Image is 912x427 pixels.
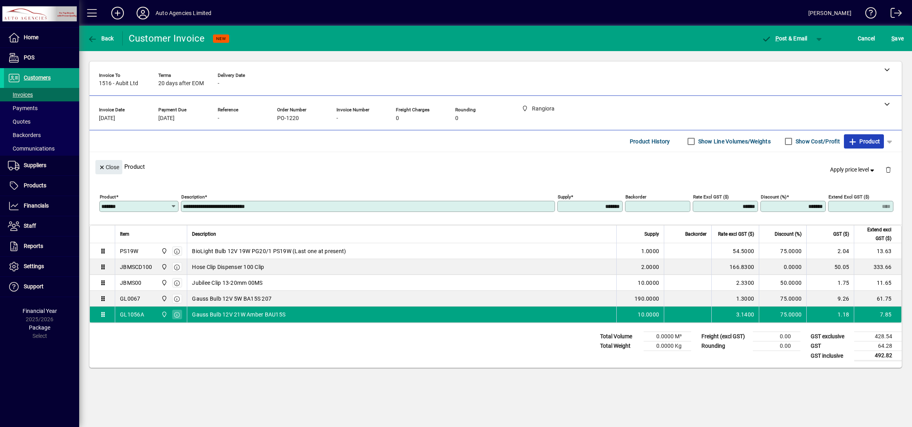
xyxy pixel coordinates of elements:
span: Payments [8,105,38,111]
span: Hose Clip Dispenser 100 Clip [192,263,264,271]
td: 64.28 [854,341,902,351]
div: GL1056A [120,311,144,318]
span: Communications [8,145,55,152]
span: POS [24,54,34,61]
td: Freight (excl GST) [697,332,753,341]
span: PO-1220 [277,115,299,122]
span: Rangiora [159,263,168,271]
button: Product History [627,134,673,149]
div: 2.3300 [716,279,754,287]
a: Staff [4,216,79,236]
mat-label: Extend excl GST ($) [828,194,869,200]
td: GST [807,341,854,351]
a: Suppliers [4,156,79,175]
td: 0.0000 Kg [644,341,691,351]
div: JBMS00 [120,279,142,287]
a: Products [4,176,79,196]
button: Add [105,6,130,20]
span: Supply [644,230,659,238]
span: Rate excl GST ($) [718,230,754,238]
mat-label: Description [181,194,205,200]
span: 2.0000 [641,263,659,271]
a: Payments [4,101,79,115]
a: Invoices [4,88,79,101]
span: ave [891,32,904,45]
div: Customer Invoice [129,32,205,45]
td: 7.85 [854,307,901,322]
app-page-header-button: Close [93,163,124,170]
td: 428.54 [854,332,902,341]
mat-label: Backorder [625,194,646,200]
td: 2.04 [806,243,854,259]
span: Rangiora [159,247,168,255]
span: Close [99,161,119,174]
td: 9.26 [806,291,854,307]
span: [DATE] [99,115,115,122]
td: 75.0000 [759,307,806,322]
span: Rangiora [159,294,168,303]
span: 190.0000 [635,295,659,303]
div: 54.5000 [716,247,754,255]
span: Products [24,182,46,189]
a: Settings [4,257,79,276]
span: Package [29,324,50,331]
td: 492.82 [854,351,902,361]
a: Communications [4,142,79,155]
span: Apply price level [830,166,876,174]
div: 1.3000 [716,295,754,303]
span: Quotes [8,118,30,125]
button: Back [85,31,116,46]
span: BioLight Bulb 12V 19W PG20/1 PS19W (Last one at present) [192,247,346,255]
span: Financial Year [23,308,57,314]
span: Back [87,35,114,42]
span: Customers [24,74,51,81]
span: Settings [24,263,44,269]
span: Description [192,230,216,238]
span: - [218,80,219,87]
span: GST ($) [833,230,849,238]
span: Gauss Bulb 12V 5W BA15S 207 [192,295,272,303]
span: Extend excl GST ($) [859,225,891,243]
span: S [891,35,895,42]
td: 75.0000 [759,291,806,307]
button: Delete [879,160,898,179]
mat-label: Discount (%) [761,194,787,200]
span: Backorders [8,132,41,138]
span: Financials [24,202,49,209]
td: 61.75 [854,291,901,307]
div: Auto Agencies Limited [156,7,212,19]
td: 13.63 [854,243,901,259]
span: Product History [630,135,670,148]
app-page-header-button: Back [79,31,123,46]
div: Product [89,152,902,181]
span: Home [24,34,38,40]
span: 1516 - Aubit Ltd [99,80,138,87]
span: Staff [24,223,36,229]
button: Save [889,31,906,46]
a: Support [4,277,79,297]
span: 10.0000 [638,311,659,318]
td: 11.65 [854,275,901,291]
span: Gauss Bulb 12V 21W Amber BAU15S [192,311,285,318]
td: 0.00 [753,332,800,341]
div: 3.1400 [716,311,754,318]
span: - [218,115,219,122]
mat-label: Product [100,194,116,200]
button: Profile [130,6,156,20]
span: 10.0000 [638,279,659,287]
span: ost & Email [762,35,807,42]
a: POS [4,48,79,68]
a: Quotes [4,115,79,128]
td: 1.75 [806,275,854,291]
td: 75.0000 [759,243,806,259]
a: Logout [885,2,902,27]
span: 0 [455,115,458,122]
app-page-header-button: Delete [879,166,898,173]
span: P [775,35,779,42]
td: 1.18 [806,307,854,322]
span: Invoices [8,91,33,98]
div: 166.8300 [716,263,754,271]
td: 50.05 [806,259,854,275]
td: Total Volume [596,332,644,341]
span: Rangiora [159,310,168,319]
